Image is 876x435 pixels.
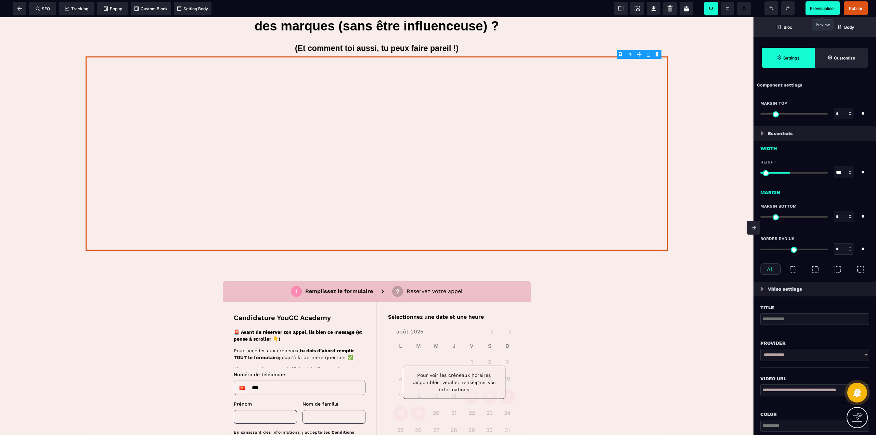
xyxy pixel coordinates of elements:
[834,55,855,61] strong: Customize
[614,2,628,15] span: View components
[810,6,835,11] span: Previsualiser
[256,235,281,240] p: Powered by
[844,25,854,30] strong: Body
[753,79,876,92] div: Component settings
[760,101,787,106] span: Margin Top
[849,6,863,11] span: Publier
[36,6,50,11] span: SEO
[148,150,166,156] span: Prénom
[760,339,869,347] div: Provider
[148,97,269,109] strong: tu dois d’abord remplir TOUT le formulaire
[761,131,764,135] img: loading
[65,6,88,11] span: Tracking
[760,410,869,418] div: Color
[148,79,276,91] strong: 🚨 Avant de réserver ton appel, lis bien ce message (et pense à scroller 👇)
[753,17,815,37] span: Open Blocks
[815,17,876,37] span: Open Layer Manager
[630,2,644,15] span: Screenshot
[783,55,800,61] strong: Settings
[760,374,869,383] div: Video URL
[753,141,876,153] div: Width
[150,132,164,143] div: Vietnam: + 84
[171,185,174,190] span: &
[768,129,793,137] p: Essentials
[148,96,278,110] p: Pour accéder aux créneaux, jusqu’à la dernière question ✅
[310,38,314,44] div: 2
[760,303,869,312] div: Title
[217,150,253,156] span: Nom de famille
[762,48,815,68] span: Settings
[753,185,876,197] div: Margin
[856,265,865,274] img: bottom-left-radius.301b1bf6.svg
[806,1,840,15] span: Preview
[148,179,280,191] p: En saisissant des informations, j'accepte les
[760,203,797,209] span: Margin Bottom
[148,115,278,129] p: Si aucun créneau ne s’affiche à la fin, pas de panique :
[220,37,287,45] p: Remplissez le formulaire
[210,38,212,44] div: 1
[811,265,820,274] img: top-right-radius.9e58d49b.svg
[86,23,668,39] h1: (Et comment toi aussi, tu peux faire pareil !)
[148,121,199,127] span: Numéro de téléphone
[148,179,269,190] a: Conditions générales
[834,265,842,274] img: bottom-right-radius.9d9d0345.svg
[321,37,377,45] p: Réservez votre appel
[148,62,245,72] p: Candidature YouGC Academy
[784,25,792,30] strong: Bloc
[760,159,776,165] span: Height
[256,235,326,241] a: Powered by
[815,48,868,68] span: Open Style Manager
[177,6,208,11] span: Setting Body
[761,287,764,291] img: loading
[174,185,233,190] a: Politique de confidentialité
[134,6,168,11] span: Custom Block
[302,62,434,70] p: Sélectionnez une date et une heure
[760,236,795,241] span: Border Radius
[323,121,414,142] p: Pour voir les créneaux horaires disponibles, veuillez renseigner vos informations
[789,265,797,274] img: top-left-radius.822a4e29.svg
[104,6,122,11] span: Popup
[768,285,802,293] p: Video settings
